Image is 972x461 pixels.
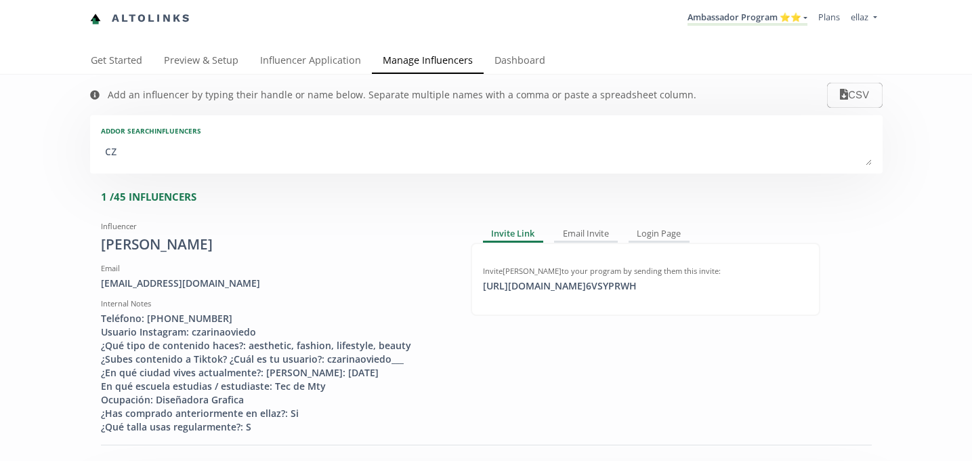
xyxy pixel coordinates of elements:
[108,88,696,102] div: Add an influencer by typing their handle or name below. Separate multiple names with a comma or p...
[101,312,450,434] div: Teléfono: [PHONE_NUMBER] Usuario Instagram: czarinaoviedo ¿Qué tipo de contenido haces?: aestheti...
[475,279,645,293] div: [URL][DOMAIN_NAME] 6VSYPRWH
[851,11,876,26] a: ellaz
[90,7,192,30] a: Altolinks
[101,126,872,136] div: Add or search INFLUENCERS
[101,221,450,232] div: Influencer
[14,14,57,54] iframe: chat widget
[101,263,450,274] div: Email
[249,48,372,75] a: Influencer Application
[90,14,101,24] img: favicon-32x32.png
[554,226,618,243] div: Email Invite
[818,11,840,23] a: Plans
[629,226,690,243] div: Login Page
[80,48,153,75] a: Get Started
[827,83,882,108] button: CSV
[688,11,807,26] a: Ambassador Program ⭐️⭐️
[101,235,450,255] div: [PERSON_NAME]
[851,11,868,23] span: ellaz
[483,226,544,243] div: Invite Link
[101,277,450,290] div: [EMAIL_ADDRESS][DOMAIN_NAME]
[153,48,249,75] a: Preview & Setup
[101,298,450,309] div: Internal Notes
[372,48,484,75] a: Manage Influencers
[101,138,872,165] textarea: cz
[484,48,556,75] a: Dashboard
[101,190,883,204] div: 1 / 45 INFLUENCERS
[483,266,808,277] div: Invite [PERSON_NAME] to your program by sending them this invite:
